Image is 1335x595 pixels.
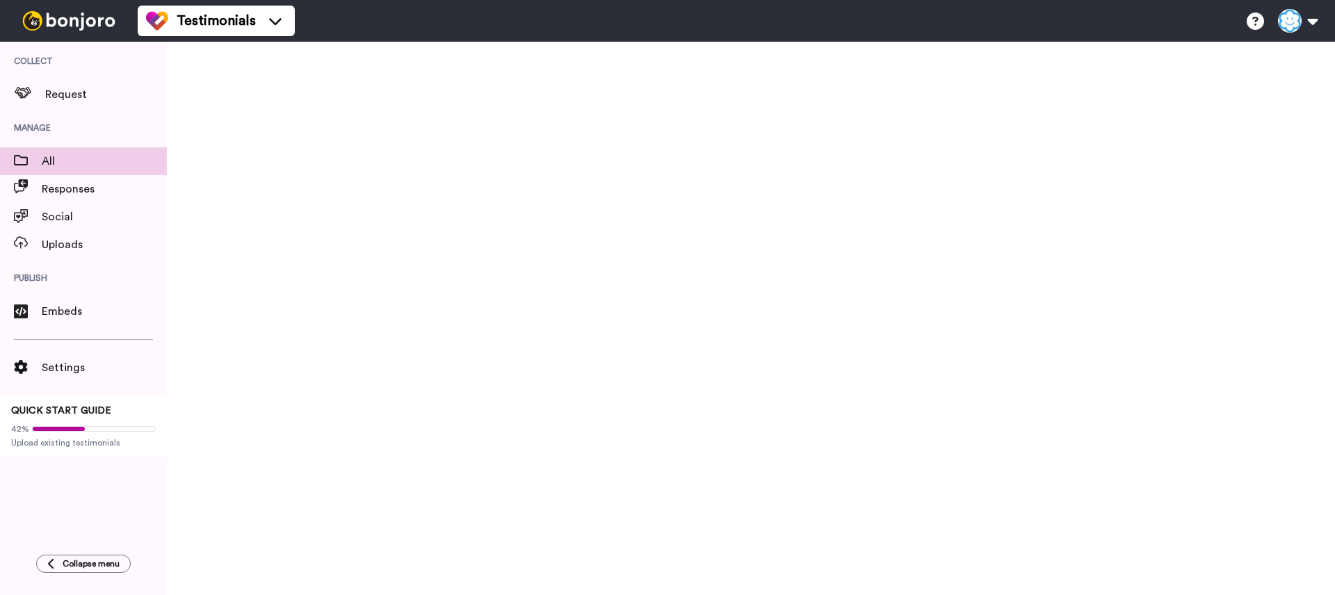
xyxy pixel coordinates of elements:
img: bj-logo-header-white.svg [17,11,121,31]
span: 42% [11,423,29,434]
span: Social [42,209,167,225]
span: Uploads [42,236,167,253]
span: QUICK START GUIDE [11,406,111,416]
span: Embeds [42,303,167,320]
span: Testimonials [177,11,256,31]
span: Upload existing testimonials [11,437,156,448]
button: Collapse menu [36,555,131,573]
span: Collapse menu [63,558,120,569]
img: tm-color.svg [146,10,168,32]
span: All [42,153,167,170]
span: Request [45,86,167,103]
span: Settings [42,359,167,376]
span: Responses [42,181,167,197]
